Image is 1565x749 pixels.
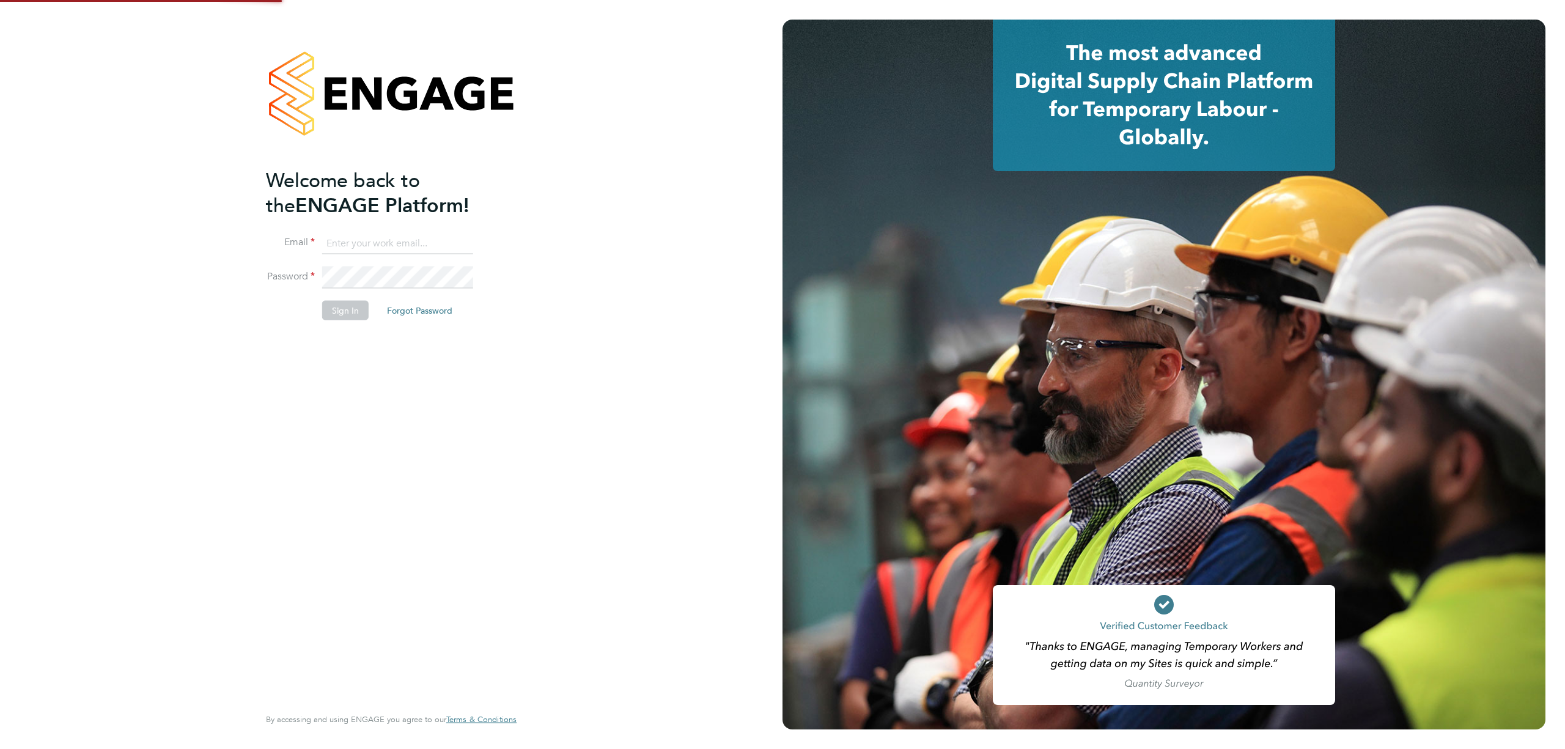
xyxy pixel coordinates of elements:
[266,270,315,283] label: Password
[266,168,420,217] span: Welcome back to the
[446,714,517,725] span: Terms & Conditions
[377,301,462,320] button: Forgot Password
[266,168,504,218] h2: ENGAGE Platform!
[266,714,517,725] span: By accessing and using ENGAGE you agree to our
[322,301,369,320] button: Sign In
[446,715,517,725] a: Terms & Conditions
[322,232,473,254] input: Enter your work email...
[266,236,315,249] label: Email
